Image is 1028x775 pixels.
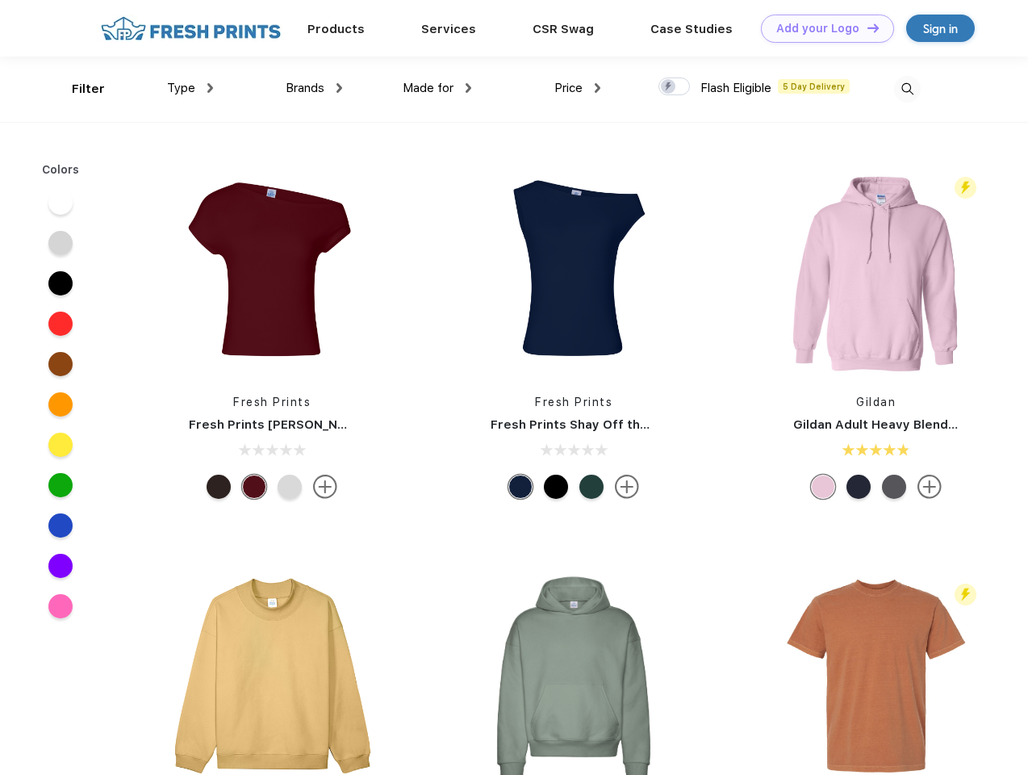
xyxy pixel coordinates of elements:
[286,81,324,95] span: Brands
[554,81,583,95] span: Price
[595,83,600,93] img: dropdown.png
[233,396,311,408] a: Fresh Prints
[776,22,859,36] div: Add your Logo
[867,23,879,32] img: DT
[165,163,379,378] img: func=resize&h=266
[917,475,942,499] img: more.svg
[403,81,453,95] span: Made for
[533,22,594,36] a: CSR Swag
[778,79,850,94] span: 5 Day Delivery
[923,19,958,38] div: Sign in
[466,163,681,378] img: func=resize&h=266
[769,163,984,378] img: func=resize&h=266
[207,83,213,93] img: dropdown.png
[466,83,471,93] img: dropdown.png
[278,475,302,499] div: Ash Grey
[167,81,195,95] span: Type
[906,15,975,42] a: Sign in
[313,475,337,499] img: more.svg
[307,22,365,36] a: Products
[242,475,266,499] div: Burgundy
[544,475,568,499] div: Black
[535,396,612,408] a: Fresh Prints
[846,475,871,499] div: Navy
[955,177,976,199] img: flash_active_toggle.svg
[882,475,906,499] div: Charcoal
[579,475,604,499] div: Green
[700,81,771,95] span: Flash Eligible
[189,417,503,432] a: Fresh Prints [PERSON_NAME] Off the Shoulder Top
[955,584,976,605] img: flash_active_toggle.svg
[30,161,92,178] div: Colors
[615,475,639,499] img: more.svg
[207,475,231,499] div: Brown
[508,475,533,499] div: Navy
[894,76,921,103] img: desktop_search.svg
[72,80,105,98] div: Filter
[856,396,896,408] a: Gildan
[811,475,835,499] div: Light Pink
[421,22,476,36] a: Services
[336,83,342,93] img: dropdown.png
[491,417,739,432] a: Fresh Prints Shay Off the Shoulder Tank
[96,15,286,43] img: fo%20logo%202.webp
